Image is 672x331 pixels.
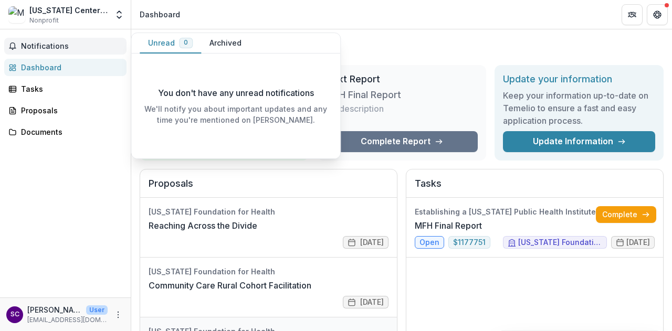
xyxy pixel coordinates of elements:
[622,4,643,25] button: Partners
[10,311,19,318] div: Sarah Crosley
[21,105,118,116] div: Proposals
[503,89,655,127] h3: Keep your information up-to-date on Temelio to ensure a fast and easy application process.
[140,103,332,125] p: We'll notify you about important updates and any time you're mentioned on [PERSON_NAME].
[140,33,201,54] button: Unread
[647,4,668,25] button: Get Help
[21,62,118,73] div: Dashboard
[8,6,25,23] img: Missouri Center for Public Health Excellence
[27,315,108,325] p: [EMAIL_ADDRESS][DOMAIN_NAME]
[149,219,257,232] a: Reaching Across the Divide
[415,178,655,198] h2: Tasks
[4,123,127,141] a: Documents
[415,219,482,232] a: MFH Final Report
[21,42,122,51] span: Notifications
[325,89,404,101] h3: MFH Final Report
[158,87,314,99] p: You don't have any unread notifications
[29,5,108,16] div: [US_STATE] Center for Public Health Excellence
[503,73,655,85] h2: Update your information
[596,206,656,223] a: Complete
[325,73,478,85] h2: Next Report
[4,38,127,55] button: Notifications
[86,305,108,315] p: User
[140,38,664,57] h1: Dashboard
[21,126,118,137] div: Documents
[27,304,82,315] p: [PERSON_NAME]
[325,131,478,152] a: Complete Report
[503,131,655,152] a: Update Information
[4,59,127,76] a: Dashboard
[29,16,59,25] span: Nonprofit
[140,9,180,20] div: Dashboard
[184,39,188,46] span: 0
[112,308,124,321] button: More
[135,7,184,22] nav: breadcrumb
[149,279,311,292] a: Community Care Rural Cohort Facilitation
[112,4,127,25] button: Open entity switcher
[149,178,388,198] h2: Proposals
[325,102,384,115] p: No description
[4,102,127,119] a: Proposals
[21,83,118,94] div: Tasks
[201,33,250,54] button: Archived
[4,80,127,98] a: Tasks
